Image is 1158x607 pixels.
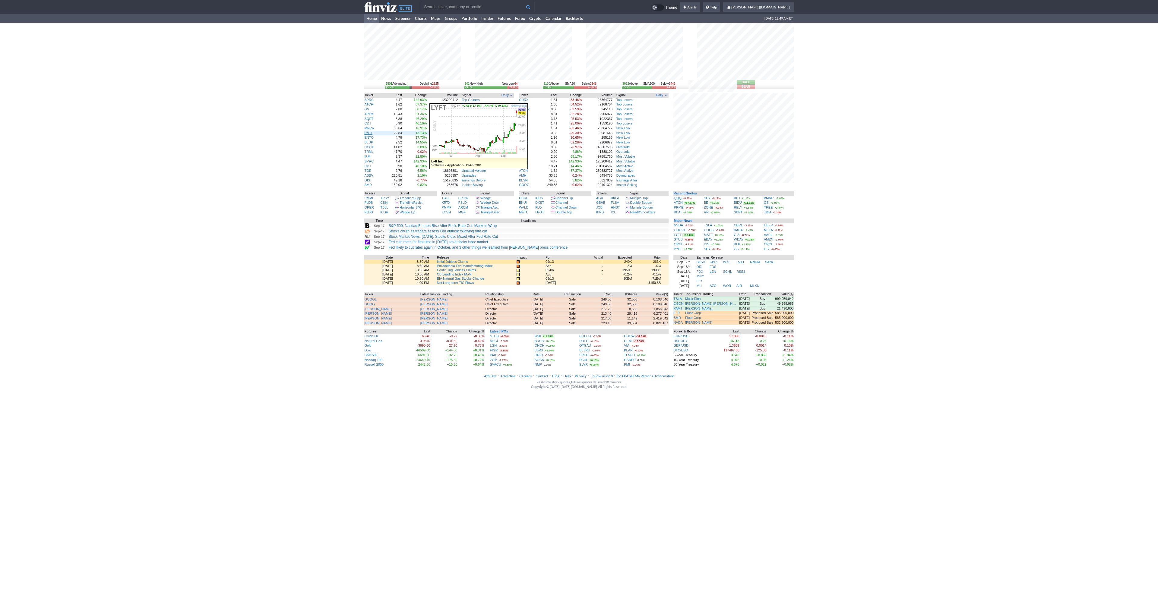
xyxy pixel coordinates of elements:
span: 241 [465,82,470,85]
a: GOOG [365,302,375,306]
a: [PERSON_NAME] [685,306,712,311]
a: KLAR [624,348,633,352]
a: FOFO [579,339,589,343]
div: New High [465,82,483,86]
a: BRCB [535,339,544,343]
a: MLCI [490,339,498,343]
a: Head&Shoulders [630,210,655,214]
a: Fluor Corp [685,311,701,316]
a: Top Gainers [462,102,479,106]
span: [DATE] 12:49 AM ET [764,14,793,23]
a: BLSH [697,260,705,264]
a: Nasdaq 100 [365,358,382,362]
a: Screener [393,14,413,23]
a: Top Losers [616,117,633,121]
a: APLM [365,112,374,116]
a: GOOG [519,183,529,187]
a: EPOW [458,196,469,200]
a: WALD [519,206,528,209]
a: BBAI [674,210,682,214]
a: ATCH [674,201,683,204]
a: CHECU [579,334,591,338]
a: Upgrades [462,174,476,177]
a: TGE [365,169,372,172]
a: GOOGL [674,228,686,232]
a: FLSA [611,201,619,204]
a: [PERSON_NAME][DOMAIN_NAME] [723,2,794,12]
a: MSFT [704,233,713,237]
div: Above [543,82,559,86]
a: Forex [513,14,527,23]
div: SMA200 [622,82,676,86]
a: BE [704,201,708,204]
a: Initial Jobless Claims [437,260,468,263]
a: DXST [535,201,544,204]
a: LBRX [535,348,543,352]
a: FLR [674,311,680,315]
a: Backtests [564,14,585,23]
a: FLY [697,279,702,283]
a: Advertise [500,374,515,378]
a: Musk Elon [685,297,701,301]
a: GIS [734,233,740,237]
div: Above [622,82,638,86]
a: Philadelphia Fed Manufacturing Index [437,264,493,268]
a: Channel Down [555,206,577,209]
a: Fed cuts rates for first time in [DATE] amid shaky labor market [389,240,488,244]
a: MNY [697,274,704,278]
a: BABA [734,228,743,232]
a: FIGR [490,348,498,352]
a: Earnings Before [462,178,486,182]
a: Multiple Bottom [630,206,653,209]
a: [PERSON_NAME] [365,312,392,315]
a: SVACU [490,363,501,366]
a: ENTO [365,136,374,139]
a: ABBV [365,174,373,177]
a: TrendlineSupp. [400,196,422,200]
a: OPER [365,206,374,209]
a: GOOGL [365,297,377,301]
a: Double Bottom [630,201,652,204]
a: XRTX [441,201,450,204]
span: 2501 [386,82,392,85]
a: ORCL [674,242,683,246]
a: Do Not Sell My Personal InformationDo Not Sell My Personal Information [617,374,674,378]
a: FLDB [365,201,373,204]
a: GIS [365,178,370,182]
a: Privacy [575,374,587,378]
a: S&P 500 [365,353,378,357]
a: Contact [536,374,548,378]
a: ORIQ [535,353,543,357]
a: CSHI [380,201,388,204]
a: DIS [704,242,709,246]
a: [PERSON_NAME] [365,321,392,325]
a: GBAB [596,201,606,204]
a: TBLL [380,206,388,209]
a: WBI [535,334,541,338]
a: MGF [458,210,466,214]
a: [PERSON_NAME] [PERSON_NAME] [685,301,738,306]
a: DCRE [519,196,528,200]
a: Channel Up [555,196,573,200]
a: QQQ [674,196,682,200]
a: FSLD [458,201,467,204]
a: SANG [765,260,774,264]
a: S&P 500, Nasdaq Futures Rise After Fed’s Rate Cut: Markets Wrap [389,224,497,228]
a: ATCH [519,169,528,172]
a: Recent Quotes [674,191,697,195]
a: New Low [616,131,630,135]
a: Wedge Down [480,201,500,204]
a: ONCH [535,344,544,347]
a: Insider Buying [462,183,483,187]
a: Top Losers [616,102,633,106]
a: [PERSON_NAME] [420,302,448,306]
a: CGON [674,302,684,305]
a: PYPL [674,247,682,251]
a: CHOW [624,334,634,338]
a: IBDS [535,196,543,200]
a: ICSH [380,210,388,214]
a: RSSS [736,270,745,273]
span: Asc. [492,206,498,209]
a: Groups [443,14,459,23]
a: FDX [697,270,703,273]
